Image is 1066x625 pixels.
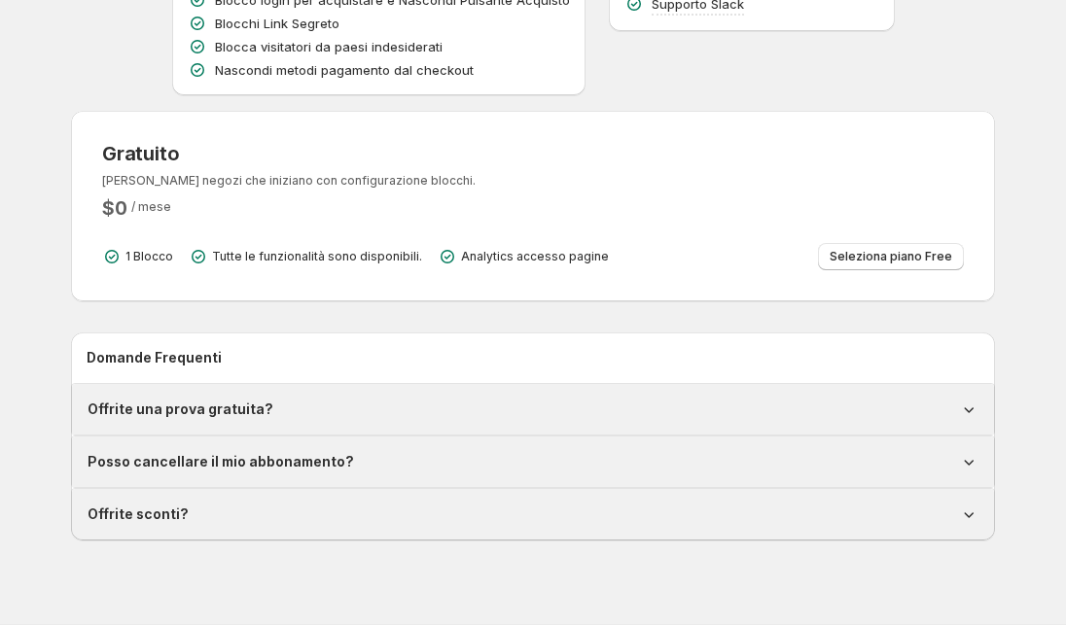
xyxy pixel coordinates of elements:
[88,452,354,471] h1: Posso cancellare il mio abbonamento?
[88,504,189,524] h1: Offrite sconti?
[818,243,964,270] button: Seleziona piano Free
[215,60,474,80] p: Nascondi metodi pagamento dal checkout
[87,348,979,367] h2: Domande Frequenti
[215,37,443,56] p: Blocca visitatori da paesi indesiderati
[212,249,422,264] p: Tutte le funzionalità sono disponibili.
[125,249,173,264] p: 1 Blocco
[102,142,476,165] h3: Gratuito
[131,199,171,214] span: / mese
[88,399,273,419] h1: Offrite una prova gratuita?
[461,249,609,264] p: Analytics accesso pagine
[830,249,952,264] span: Seleziona piano Free
[215,14,339,33] p: Blocchi Link Segreto
[102,173,476,189] p: [PERSON_NAME] negozi che iniziano con configurazione blocchi.
[102,196,127,220] h2: $ 0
